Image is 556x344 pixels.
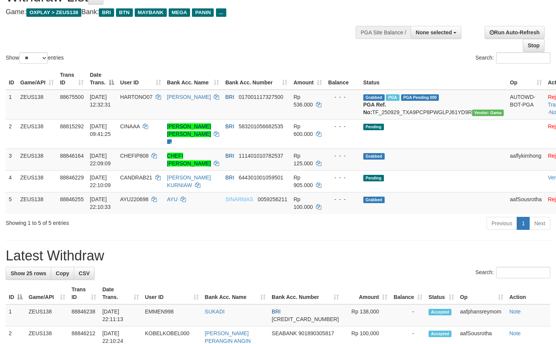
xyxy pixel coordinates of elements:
th: Bank Acc. Number: activate to sort column ascending [269,283,342,304]
div: - - - [328,93,357,101]
span: ... [216,8,226,17]
td: aafSousrotha [507,192,545,214]
td: 1 [6,90,17,120]
th: Bank Acc. Number: activate to sort column ascending [222,68,290,90]
th: Op: activate to sort column ascending [507,68,545,90]
span: [DATE] 22:10:09 [90,174,111,188]
td: 1 [6,304,26,326]
span: 88846229 [60,174,84,181]
th: Date Trans.: activate to sort column descending [87,68,117,90]
span: Copy 017001117327500 to clipboard [239,94,283,100]
a: [PERSON_NAME] KURNIAW [167,174,211,188]
h1: Latest Withdraw [6,248,550,263]
td: 5 [6,192,17,214]
a: [PERSON_NAME] PERANGIN ANGIN [205,330,251,344]
span: Pending [363,124,384,130]
span: CINAAA [120,123,140,129]
span: Copy 111401010782537 to clipboard [239,153,283,159]
span: Grabbed [363,197,385,203]
td: AUTOWD-BOT-PGA [507,90,545,120]
th: Balance: activate to sort column ascending [390,283,425,304]
span: Accepted [429,331,451,337]
td: ZEUS138 [17,192,57,214]
input: Search: [496,52,550,64]
th: Game/API: activate to sort column ascending [26,283,68,304]
label: Show entries [6,52,64,64]
span: Copy 583201056682535 to clipboard [239,123,283,129]
th: Op: activate to sort column ascending [457,283,506,304]
select: Showentries [19,52,48,64]
th: Game/API: activate to sort column ascending [17,68,57,90]
span: Copy 644301001059501 to clipboard [239,174,283,181]
span: SEABANK [272,330,297,336]
span: Rp 905.000 [293,174,313,188]
a: [PERSON_NAME] [167,94,211,100]
span: MAYBANK [135,8,167,17]
a: Run Auto-Refresh [485,26,545,39]
th: User ID: activate to sort column ascending [142,283,202,304]
span: 88846255 [60,196,84,202]
th: Action [506,283,550,304]
a: [PERSON_NAME] [PERSON_NAME] [167,123,211,137]
a: Stop [523,39,545,52]
td: ZEUS138 [17,119,57,149]
div: PGA Site Balance / [356,26,411,39]
a: Show 25 rows [6,267,51,280]
th: ID: activate to sort column descending [6,283,26,304]
span: Copy 696801005034533 to clipboard [272,316,339,322]
a: AYU [167,196,178,202]
a: CSV [74,267,95,280]
th: Balance [325,68,360,90]
span: Marked by aaftrukkakada [386,94,399,101]
a: Next [529,217,550,230]
a: Copy [51,267,74,280]
span: Show 25 rows [11,270,46,276]
span: None selected [416,29,452,36]
span: Vendor URL: https://trx31.1velocity.biz [472,110,504,116]
th: Amount: activate to sort column ascending [342,283,390,304]
a: 1 [517,217,530,230]
div: - - - [328,123,357,130]
th: User ID: activate to sort column ascending [117,68,164,90]
span: BRI [225,94,234,100]
td: 3 [6,149,17,170]
span: Grabbed [363,94,385,101]
div: - - - [328,152,357,160]
label: Search: [475,267,550,278]
span: Grabbed [363,153,385,160]
a: Previous [487,217,517,230]
span: Rp 125.000 [293,153,313,166]
td: 2 [6,119,17,149]
span: BRI [225,153,234,159]
td: Rp 138,000 [342,304,390,326]
th: Bank Acc. Name: activate to sort column ascending [202,283,269,304]
th: Bank Acc. Name: activate to sort column ascending [164,68,222,90]
th: Date Trans.: activate to sort column ascending [99,283,142,304]
td: ZEUS138 [17,170,57,192]
th: Trans ID: activate to sort column ascending [68,283,99,304]
td: 88846238 [68,304,99,326]
span: [DATE] 09:41:25 [90,123,111,137]
span: Copy 0059256211 to clipboard [258,196,287,202]
a: Note [509,330,521,336]
span: Copy [56,270,69,276]
td: 4 [6,170,17,192]
th: Status: activate to sort column ascending [425,283,457,304]
td: aaflykimhong [507,149,545,170]
h4: Game: Bank: [6,8,363,16]
a: SUKADI [205,308,225,315]
a: Note [509,308,521,315]
span: 88675500 [60,94,84,100]
td: - [390,304,425,326]
span: [DATE] 22:10:33 [90,196,111,210]
span: Rp 600.000 [293,123,313,137]
td: ZEUS138 [17,149,57,170]
td: aafphansreymom [457,304,506,326]
span: PGA Pending [401,94,439,101]
span: CHEFIP808 [120,153,149,159]
span: [DATE] 12:32:31 [90,94,111,108]
span: Copy 901890305817 to clipboard [298,330,334,336]
span: BRI [99,8,114,17]
span: BRI [225,123,234,129]
span: Rp 100.000 [293,196,313,210]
